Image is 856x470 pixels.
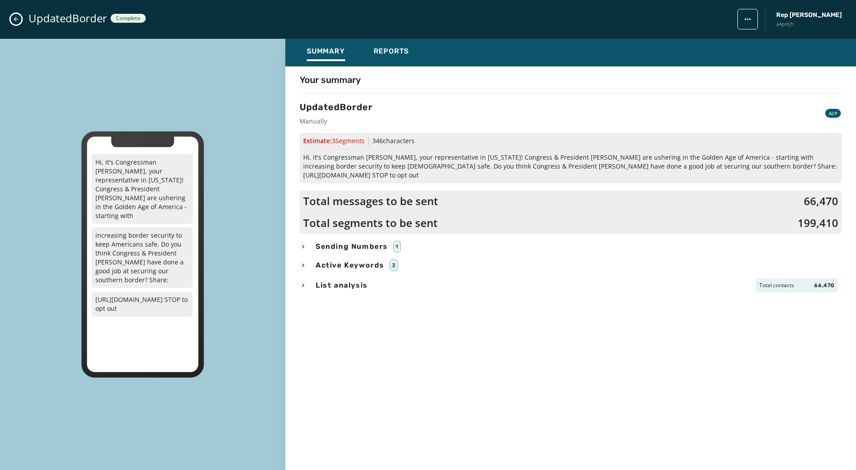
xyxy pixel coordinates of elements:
span: 66,470 [814,282,835,289]
span: Rep [PERSON_NAME] [776,11,842,20]
span: Complete [116,15,140,22]
div: 3 [390,260,398,271]
p: increasing border security to keep Americans safe. Do you think Congress & President [PERSON_NAME... [92,227,193,288]
span: 66,470 [804,194,838,208]
div: A2P [825,109,841,118]
p: [URL][DOMAIN_NAME] STOP to opt out [92,292,193,317]
span: Total segments to be sent [303,216,438,230]
button: broadcast action menu [737,9,758,29]
button: Summary [300,42,352,63]
span: Sending Numbers [314,241,390,252]
p: Hi, it's Congressman [PERSON_NAME], your representative in [US_STATE]! Congress & President [PERS... [92,154,193,224]
span: Reports [374,47,409,56]
span: 346 characters [372,136,415,145]
span: Estimate: [303,136,365,145]
button: List analysisTotal contacts66,470 [300,278,842,293]
h3: UpdatedBorder [300,101,373,113]
div: 1 [393,241,401,252]
span: List analysis [314,280,370,291]
span: Active Keywords [314,260,386,271]
span: UpdatedBorder [29,11,107,25]
span: 3 Segment s [332,136,365,145]
span: Total contacts [759,282,794,289]
span: Total messages to be sent [303,194,438,208]
button: Sending Numbers1 [300,241,842,252]
button: Reports [366,42,416,63]
span: Hi, it's Congressman [PERSON_NAME], your representative in [US_STATE]! Congress & President [PERS... [303,153,838,180]
h4: Your summary [300,74,361,86]
span: Summary [307,47,345,56]
span: 199,410 [798,216,838,230]
button: Active Keywords3 [300,260,842,271]
span: Manually [300,117,373,126]
span: a4pdijfr [776,21,842,28]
